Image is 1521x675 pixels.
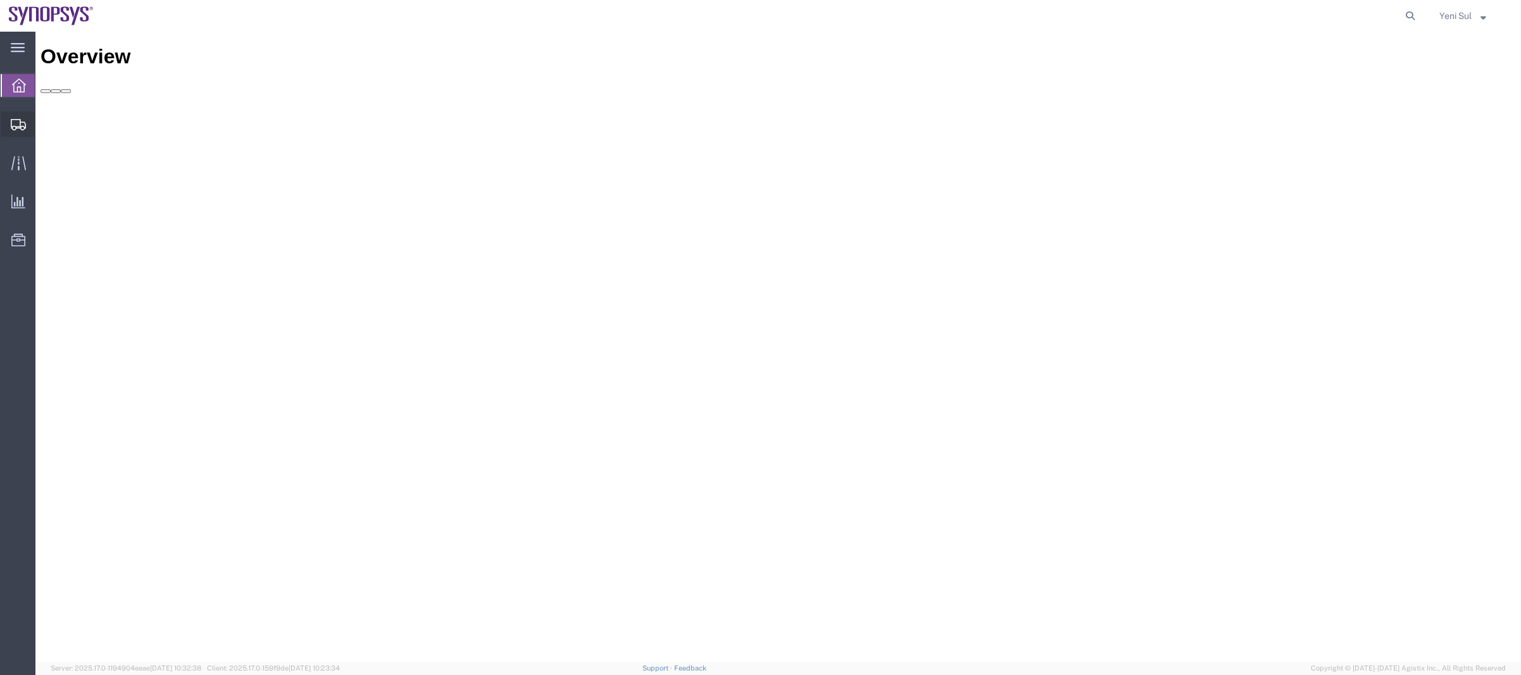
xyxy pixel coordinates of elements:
[150,664,201,672] span: [DATE] 10:32:38
[1439,8,1503,23] button: Yeni Sul
[51,664,201,672] span: Server: 2025.17.0-1194904eeae
[207,664,340,672] span: Client: 2025.17.0-159f9de
[642,664,674,672] a: Support
[35,32,1521,662] iframe: FS Legacy Container
[673,664,706,672] a: Feedback
[1311,663,1506,674] span: Copyright © [DATE]-[DATE] Agistix Inc., All Rights Reserved
[1439,9,1472,23] span: Yeni Sul
[289,664,340,672] span: [DATE] 10:23:34
[9,6,94,25] img: logo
